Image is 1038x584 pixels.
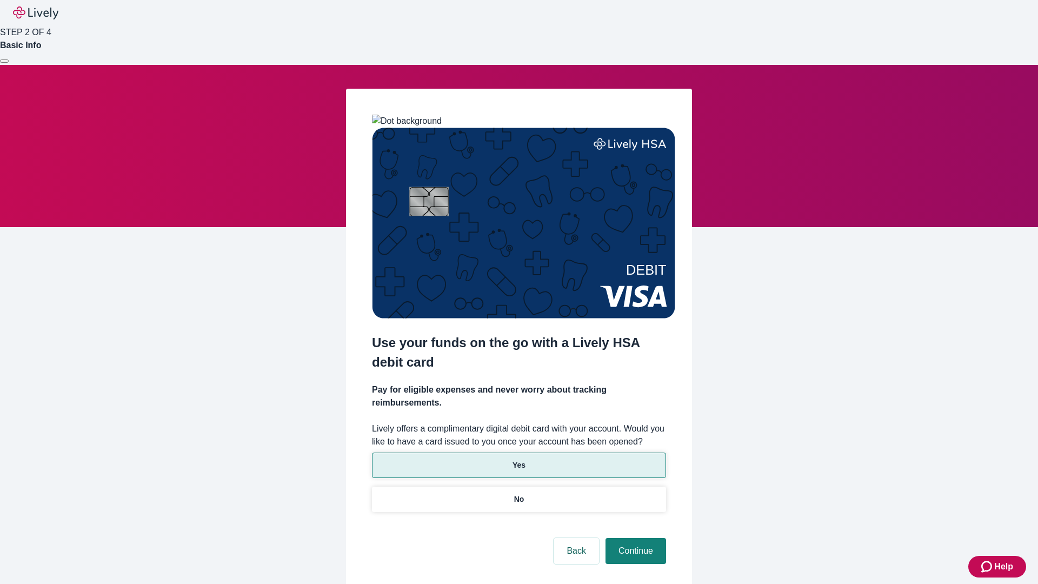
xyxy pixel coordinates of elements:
[13,6,58,19] img: Lively
[968,556,1026,578] button: Zendesk support iconHelp
[372,333,666,372] h2: Use your funds on the go with a Lively HSA debit card
[372,383,666,409] h4: Pay for eligible expenses and never worry about tracking reimbursements.
[554,538,599,564] button: Back
[372,115,442,128] img: Dot background
[372,422,666,448] label: Lively offers a complimentary digital debit card with your account. Would you like to have a card...
[994,560,1013,573] span: Help
[372,453,666,478] button: Yes
[981,560,994,573] svg: Zendesk support icon
[514,494,524,505] p: No
[372,128,675,318] img: Debit card
[372,487,666,512] button: No
[513,460,525,471] p: Yes
[605,538,666,564] button: Continue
